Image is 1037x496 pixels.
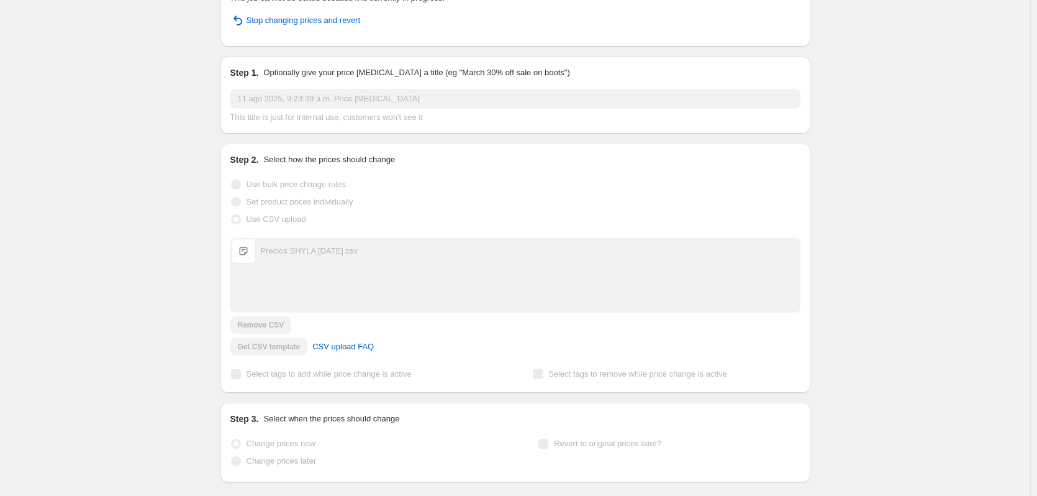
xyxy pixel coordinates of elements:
span: Select tags to add while price change is active [247,369,412,379]
h2: Step 1. [230,67,259,79]
span: Use bulk price change rules [247,180,346,189]
button: Stop changing prices and revert [223,11,368,30]
span: CSV upload FAQ [312,341,374,353]
div: Precios SHYLA [DATE].csv [261,245,358,257]
a: CSV upload FAQ [305,337,381,357]
p: Optionally give your price [MEDICAL_DATA] a title (eg "March 30% off sale on boots") [263,67,569,79]
h2: Step 2. [230,154,259,166]
span: Revert to original prices later? [554,439,661,448]
p: Select how the prices should change [263,154,395,166]
span: Stop changing prices and revert [247,14,361,27]
span: This title is just for internal use, customers won't see it [230,113,423,122]
span: Use CSV upload [247,214,306,224]
span: Select tags to remove while price change is active [548,369,727,379]
span: Change prices now [247,439,315,448]
span: Set product prices individually [247,197,353,206]
span: Change prices later [247,456,317,466]
h2: Step 3. [230,413,259,425]
input: 30% off holiday sale [230,89,800,109]
p: Select when the prices should change [263,413,399,425]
